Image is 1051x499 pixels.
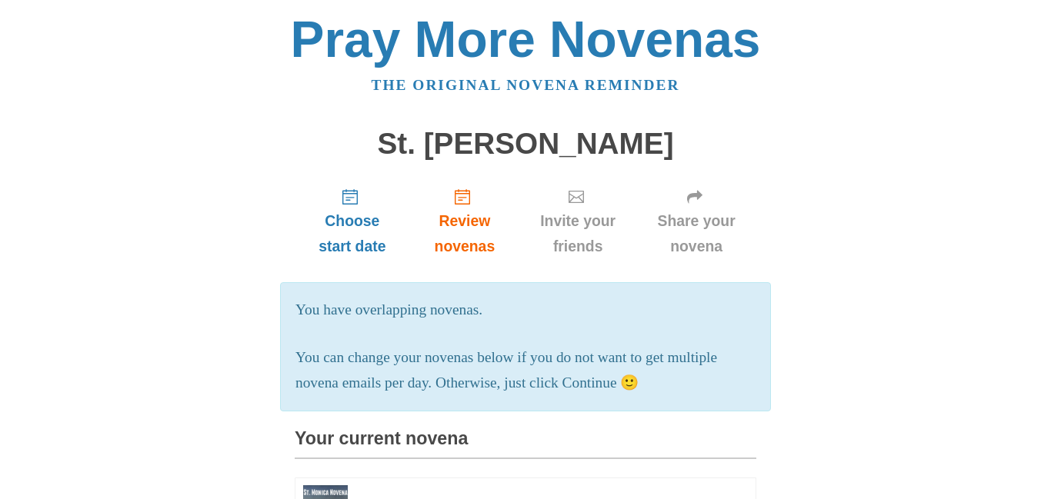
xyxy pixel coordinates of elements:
[425,208,504,259] span: Review novenas
[291,11,761,68] a: Pray More Novenas
[310,208,395,259] span: Choose start date
[295,128,756,161] h1: St. [PERSON_NAME]
[535,208,621,259] span: Invite your friends
[519,175,636,267] a: Invite your friends
[652,208,741,259] span: Share your novena
[410,175,519,267] a: Review novenas
[372,77,680,93] a: The original novena reminder
[295,345,756,396] p: You can change your novenas below if you do not want to get multiple novena emails per day. Other...
[636,175,756,267] a: Share your novena
[295,298,756,323] p: You have overlapping novenas.
[295,175,410,267] a: Choose start date
[295,429,756,459] h3: Your current novena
